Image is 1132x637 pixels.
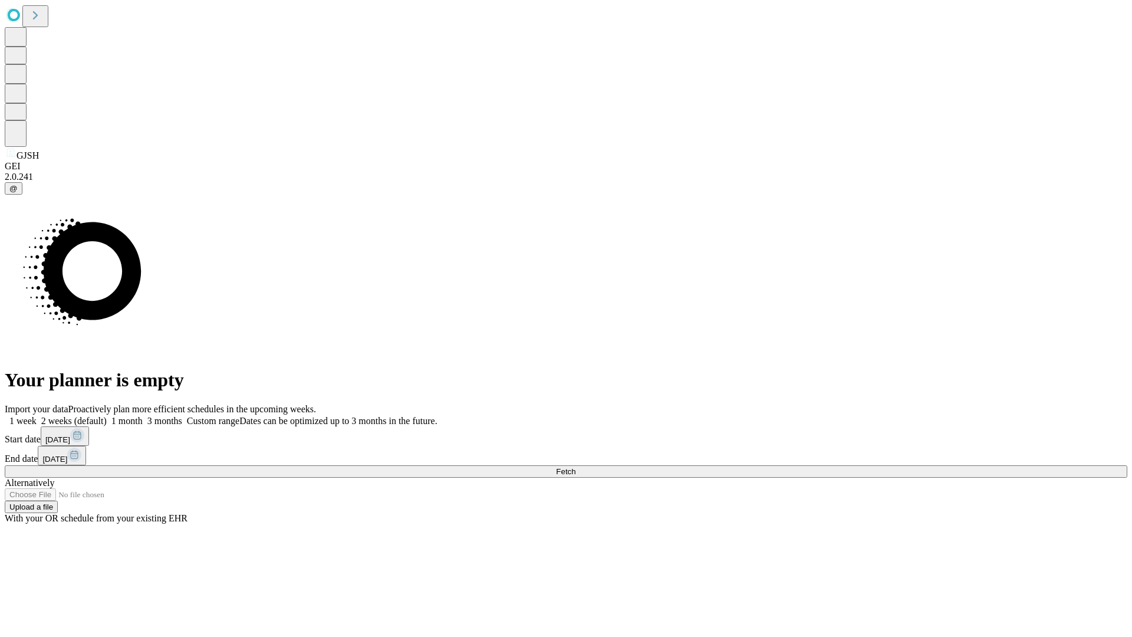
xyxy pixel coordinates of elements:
div: GEI [5,161,1127,172]
button: Fetch [5,465,1127,478]
span: 2 weeks (default) [41,416,107,426]
div: Start date [5,426,1127,446]
span: @ [9,184,18,193]
button: @ [5,182,22,195]
span: Dates can be optimized up to 3 months in the future. [239,416,437,426]
div: End date [5,446,1127,465]
span: Import your data [5,404,68,414]
span: GJSH [17,150,39,160]
span: 1 week [9,416,37,426]
button: [DATE] [38,446,86,465]
h1: Your planner is empty [5,369,1127,391]
span: [DATE] [42,455,67,464]
span: 3 months [147,416,182,426]
span: With your OR schedule from your existing EHR [5,513,187,523]
span: Fetch [556,467,575,476]
span: 1 month [111,416,143,426]
span: Alternatively [5,478,54,488]
span: [DATE] [45,435,70,444]
button: [DATE] [41,426,89,446]
div: 2.0.241 [5,172,1127,182]
span: Proactively plan more efficient schedules in the upcoming weeks. [68,404,316,414]
button: Upload a file [5,501,58,513]
span: Custom range [187,416,239,426]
